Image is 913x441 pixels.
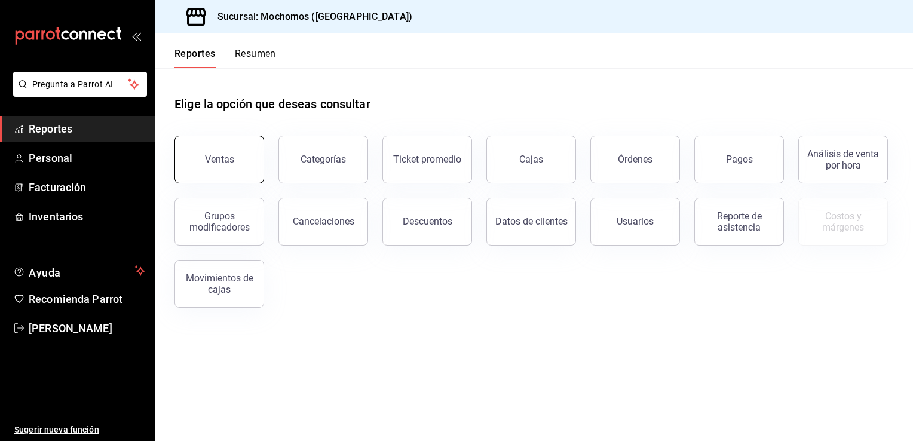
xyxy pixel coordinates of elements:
[29,320,145,336] span: [PERSON_NAME]
[29,121,145,137] span: Reportes
[382,136,472,183] button: Ticket promedio
[382,198,472,246] button: Descuentos
[29,291,145,307] span: Recomienda Parrot
[29,179,145,195] span: Facturación
[182,272,256,295] div: Movimientos de cajas
[495,216,568,227] div: Datos de clientes
[519,154,543,165] div: Cajas
[174,136,264,183] button: Ventas
[208,10,412,24] h3: Sucursal: Mochomos ([GEOGRAPHIC_DATA])
[174,198,264,246] button: Grupos modificadores
[590,198,680,246] button: Usuarios
[403,216,452,227] div: Descuentos
[694,136,784,183] button: Pagos
[617,216,654,227] div: Usuarios
[29,264,130,278] span: Ayuda
[174,48,216,68] button: Reportes
[726,154,753,165] div: Pagos
[798,198,888,246] button: Contrata inventarios para ver este reporte
[13,72,147,97] button: Pregunta a Parrot AI
[486,198,576,246] button: Datos de clientes
[14,424,145,436] span: Sugerir nueva función
[806,210,880,233] div: Costos y márgenes
[393,154,461,165] div: Ticket promedio
[29,150,145,166] span: Personal
[278,136,368,183] button: Categorías
[806,148,880,171] div: Análisis de venta por hora
[131,31,141,41] button: open_drawer_menu
[618,154,652,165] div: Órdenes
[590,136,680,183] button: Órdenes
[29,209,145,225] span: Inventarios
[486,136,576,183] button: Cajas
[205,154,234,165] div: Ventas
[798,136,888,183] button: Análisis de venta por hora
[278,198,368,246] button: Cancelaciones
[174,48,276,68] div: navigation tabs
[182,210,256,233] div: Grupos modificadores
[8,87,147,99] a: Pregunta a Parrot AI
[694,198,784,246] button: Reporte de asistencia
[293,216,354,227] div: Cancelaciones
[702,210,776,233] div: Reporte de asistencia
[174,95,370,113] h1: Elige la opción que deseas consultar
[301,154,346,165] div: Categorías
[32,78,128,91] span: Pregunta a Parrot AI
[174,260,264,308] button: Movimientos de cajas
[235,48,276,68] button: Resumen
